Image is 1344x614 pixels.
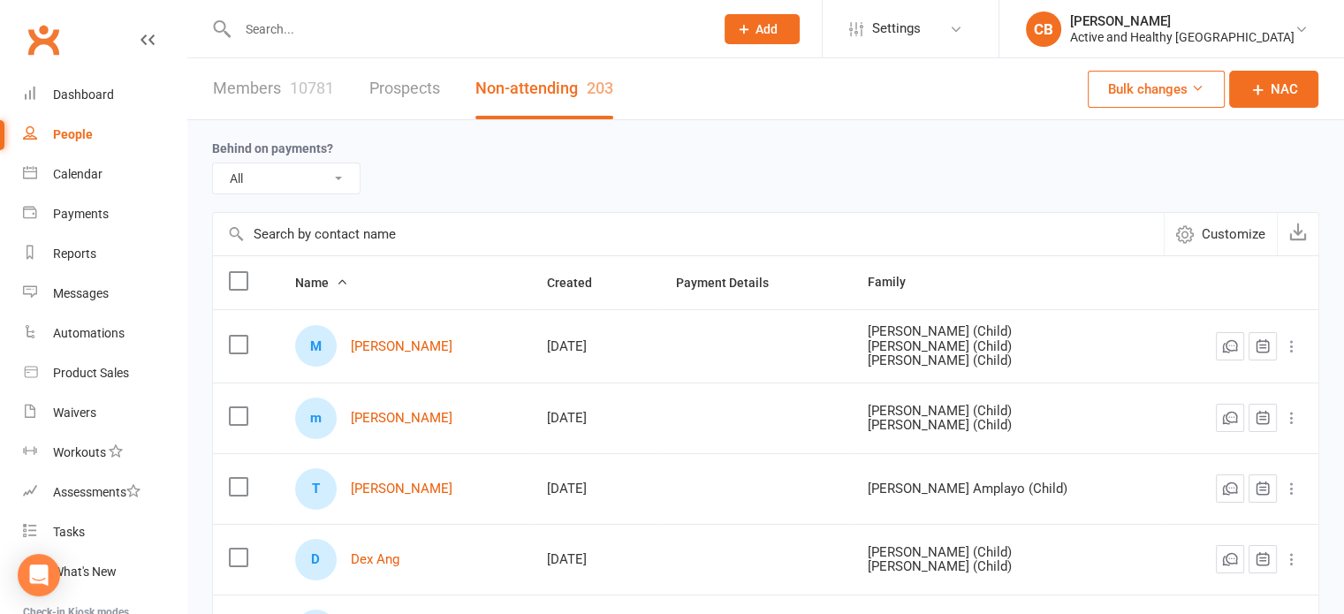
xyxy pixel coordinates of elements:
div: [PERSON_NAME] (Child) [868,545,1144,560]
button: Name [295,272,348,293]
div: Open Intercom Messenger [18,554,60,596]
div: [DATE] [547,339,643,354]
div: Automations [53,326,125,340]
div: What's New [53,565,117,579]
div: [DATE] [547,552,643,567]
div: 10781 [290,79,334,97]
div: [PERSON_NAME] Amplayo (Child) [868,481,1144,497]
div: [PERSON_NAME] [1070,13,1295,29]
a: Dashboard [23,75,186,115]
div: M [295,325,337,367]
div: [DATE] [547,411,643,426]
span: Name [295,276,348,290]
a: Messages [23,274,186,314]
a: Automations [23,314,186,353]
div: [PERSON_NAME] (Child) [868,353,1144,368]
div: Waivers [53,406,96,420]
a: Tasks [23,512,186,552]
div: [PERSON_NAME] (Child) [868,418,1144,433]
a: [PERSON_NAME] [351,411,452,426]
div: Reports [53,246,96,261]
div: Workouts [53,445,106,459]
input: Search by contact name [213,213,1164,255]
a: Members10781 [213,58,334,119]
a: Clubworx [21,18,65,62]
div: Tasks [53,525,85,539]
a: Prospects [369,58,440,119]
span: Settings [872,9,921,49]
div: 203 [587,79,613,97]
button: Customize [1164,213,1277,255]
a: Waivers [23,393,186,433]
a: Product Sales [23,353,186,393]
div: Messages [53,286,109,300]
span: NAC [1271,79,1298,100]
div: [PERSON_NAME] (Child) [868,404,1144,419]
div: [PERSON_NAME] (Child) [868,559,1144,574]
div: m [295,398,337,439]
button: Bulk changes [1088,71,1225,108]
label: Behind on payments? [212,141,333,155]
div: [DATE] [547,481,643,497]
a: What's New [23,552,186,592]
div: Dashboard [53,87,114,102]
span: Payment Details [675,276,787,290]
div: [PERSON_NAME] (Child) [868,324,1144,339]
a: Payments [23,194,186,234]
a: NAC [1229,71,1318,108]
a: Reports [23,234,186,274]
div: CB [1026,11,1061,47]
a: [PERSON_NAME] [351,481,452,497]
a: [PERSON_NAME] [351,339,452,354]
th: Family [852,256,1160,309]
a: Workouts [23,433,186,473]
div: Calendar [53,167,103,181]
div: People [53,127,93,141]
div: Assessments [53,485,140,499]
input: Search... [232,17,702,42]
a: Non-attending203 [475,58,613,119]
a: People [23,115,186,155]
button: Created [547,272,611,293]
a: Assessments [23,473,186,512]
span: Customize [1202,224,1265,245]
div: Product Sales [53,366,129,380]
div: D [295,539,337,580]
button: Add [725,14,800,44]
button: Payment Details [675,272,787,293]
div: Active and Healthy [GEOGRAPHIC_DATA] [1070,29,1295,45]
a: Dex Ang [351,552,399,567]
span: Created [547,276,611,290]
a: Calendar [23,155,186,194]
div: T [295,468,337,510]
div: [PERSON_NAME] (Child) [868,339,1144,354]
div: Payments [53,207,109,221]
span: Add [756,22,778,36]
